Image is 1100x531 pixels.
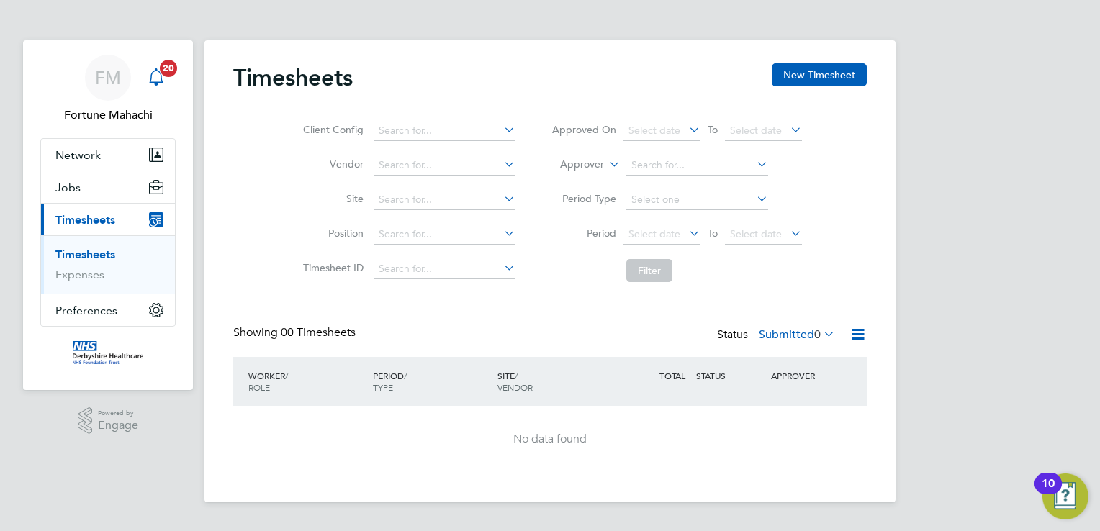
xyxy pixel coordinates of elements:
[55,213,115,227] span: Timesheets
[539,158,604,172] label: Approver
[628,227,680,240] span: Select date
[248,381,270,393] span: ROLE
[95,68,121,87] span: FM
[299,123,364,136] label: Client Config
[730,227,782,240] span: Select date
[628,124,680,137] span: Select date
[730,124,782,137] span: Select date
[98,419,138,432] span: Engage
[41,204,175,235] button: Timesheets
[41,171,175,203] button: Jobs
[1042,473,1088,519] button: Open Resource Center, 10 new notifications
[142,55,171,101] a: 20
[40,106,176,124] span: Fortune Mahachi
[98,407,138,419] span: Powered by
[703,224,722,242] span: To
[285,370,288,381] span: /
[772,63,867,86] button: New Timesheet
[55,268,104,281] a: Expenses
[814,327,821,342] span: 0
[1042,484,1055,502] div: 10
[55,181,81,194] span: Jobs
[373,381,393,393] span: TYPE
[248,432,852,447] div: No data found
[551,123,616,136] label: Approved On
[233,325,359,340] div: Showing
[404,370,407,381] span: /
[299,158,364,171] label: Vendor
[160,60,177,77] span: 20
[299,227,364,240] label: Position
[374,155,515,176] input: Search for...
[497,381,533,393] span: VENDOR
[23,40,193,390] nav: Main navigation
[626,259,672,282] button: Filter
[55,248,115,261] a: Timesheets
[374,190,515,210] input: Search for...
[551,227,616,240] label: Period
[659,370,685,381] span: TOTAL
[233,63,353,92] h2: Timesheets
[759,327,835,342] label: Submitted
[78,407,139,435] a: Powered byEngage
[41,294,175,326] button: Preferences
[703,120,722,139] span: To
[626,155,768,176] input: Search for...
[369,363,494,400] div: PERIOD
[73,341,143,364] img: derbyshire-nhs-logo-retina.png
[40,341,176,364] a: Go to home page
[281,325,356,340] span: 00 Timesheets
[551,192,616,205] label: Period Type
[41,235,175,294] div: Timesheets
[41,139,175,171] button: Network
[717,325,838,345] div: Status
[767,363,842,389] div: APPROVER
[374,259,515,279] input: Search for...
[55,148,101,162] span: Network
[374,224,515,245] input: Search for...
[299,192,364,205] label: Site
[515,370,518,381] span: /
[374,121,515,141] input: Search for...
[299,261,364,274] label: Timesheet ID
[693,363,767,389] div: STATUS
[494,363,618,400] div: SITE
[40,55,176,124] a: FMFortune Mahachi
[55,304,117,317] span: Preferences
[626,190,768,210] input: Select one
[245,363,369,400] div: WORKER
